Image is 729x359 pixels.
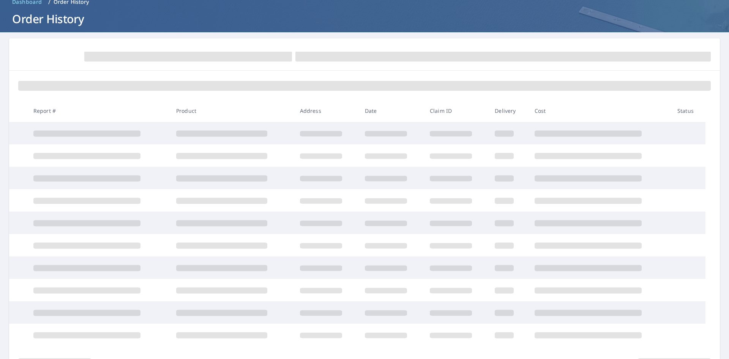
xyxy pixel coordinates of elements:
th: Address [294,100,359,122]
th: Product [170,100,294,122]
th: Cost [529,100,671,122]
th: Claim ID [424,100,489,122]
th: Status [671,100,705,122]
th: Report # [27,100,170,122]
th: Date [359,100,424,122]
h1: Order History [9,11,720,27]
th: Delivery [489,100,528,122]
